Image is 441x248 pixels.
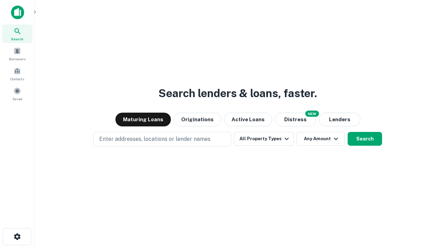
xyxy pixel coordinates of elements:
[93,132,231,146] button: Enter addresses, locations or lender names
[115,113,171,126] button: Maturing Loans
[2,44,32,63] a: Borrowers
[224,113,272,126] button: Active Loans
[275,113,316,126] button: Search distressed loans with lien and other non-mortgage details.
[319,113,360,126] button: Lenders
[99,135,211,143] p: Enter addresses, locations or lender names
[234,132,294,146] button: All Property Types
[2,24,32,43] a: Search
[297,132,345,146] button: Any Amount
[12,96,22,102] span: Saved
[11,6,24,19] img: capitalize-icon.png
[11,36,23,42] span: Search
[2,84,32,103] a: Saved
[158,85,317,102] h3: Search lenders & loans, faster.
[305,111,319,117] div: NEW
[407,193,441,226] iframe: Chat Widget
[10,76,24,82] span: Contacts
[2,64,32,83] a: Contacts
[9,56,25,62] span: Borrowers
[174,113,221,126] button: Originations
[348,132,382,146] button: Search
